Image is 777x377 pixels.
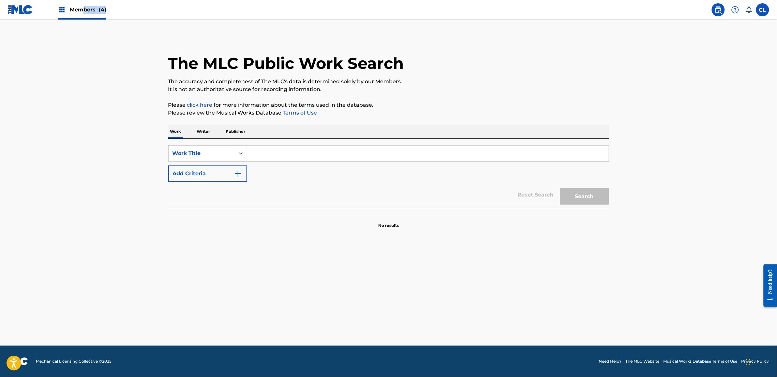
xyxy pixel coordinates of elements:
[756,3,769,16] div: User Menu
[664,358,738,364] a: Musical Works Database Terms of Use
[626,358,660,364] a: The MLC Website
[99,7,106,13] span: (4)
[746,352,750,372] div: Drag
[36,358,112,364] span: Mechanical Licensing Collective © 2025
[712,3,725,16] a: Public Search
[741,358,769,364] a: Privacy Policy
[168,86,609,93] p: It is not an authoritative source for recording information.
[744,346,777,377] iframe: Chat Widget
[168,101,609,109] p: Please for more information about the terms used in the database.
[168,145,609,208] form: Search Form
[746,7,752,13] div: Notifications
[172,149,231,157] div: Work Title
[168,165,247,182] button: Add Criteria
[58,6,66,14] img: Top Rightsholders
[195,125,212,138] p: Writer
[187,102,213,108] a: click here
[168,109,609,117] p: Please review the Musical Works Database
[234,170,242,178] img: 9d2ae6d4665cec9f34b9.svg
[8,357,28,365] img: logo
[282,110,317,116] a: Terms of Use
[378,215,399,228] p: No results
[759,259,777,312] iframe: Resource Center
[8,5,33,14] img: MLC Logo
[729,3,742,16] div: Help
[70,6,106,13] span: Members
[731,6,739,14] img: help
[168,78,609,86] p: The accuracy and completeness of The MLC's data is determined solely by our Members.
[599,358,622,364] a: Need Help?
[224,125,247,138] p: Publisher
[714,6,722,14] img: search
[168,54,404,73] h1: The MLC Public Work Search
[168,125,183,138] p: Work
